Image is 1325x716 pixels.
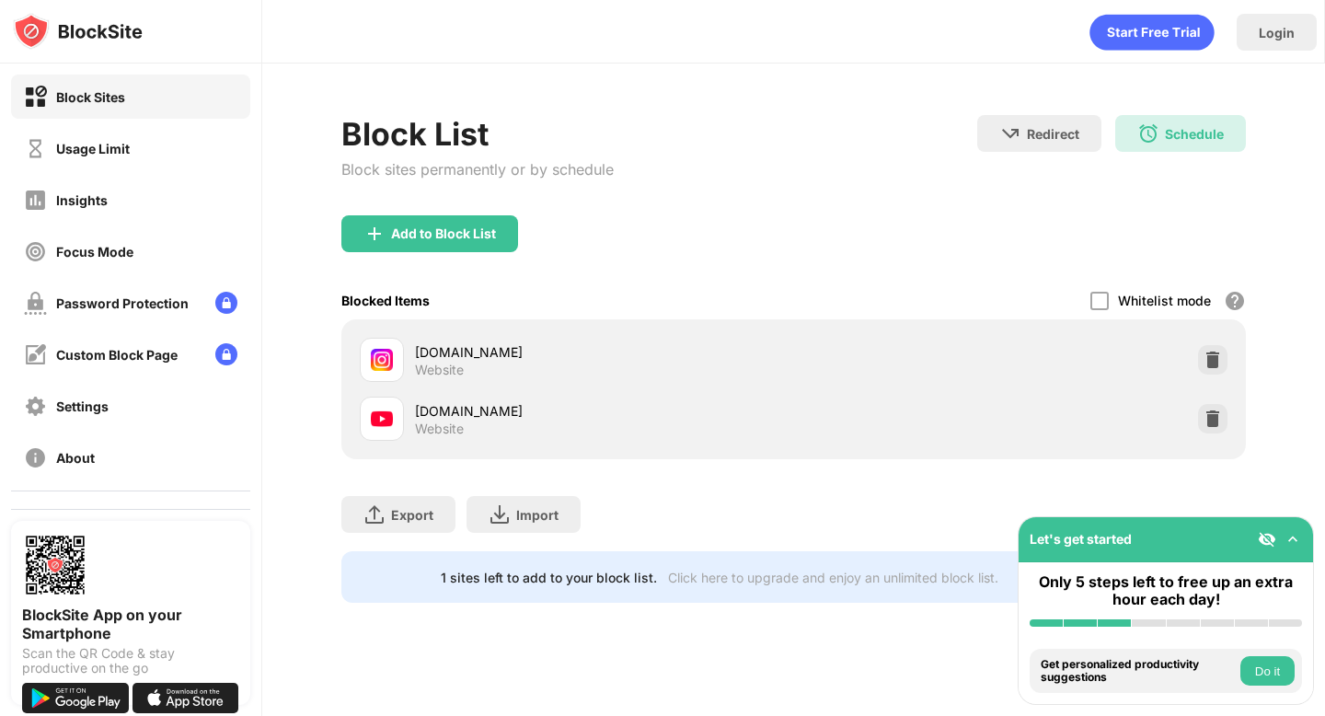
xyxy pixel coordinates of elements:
[24,137,47,160] img: time-usage-off.svg
[56,347,178,363] div: Custom Block Page
[341,160,614,179] div: Block sites permanently or by schedule
[1089,14,1215,51] div: animation
[371,349,393,371] img: favicons
[22,646,239,676] div: Scan the QR Code & stay productive on the go
[24,240,47,263] img: focus-off.svg
[24,343,47,366] img: customize-block-page-off.svg
[371,408,393,430] img: favicons
[1027,126,1079,142] div: Redirect
[215,343,237,365] img: lock-menu.svg
[24,189,47,212] img: insights-off.svg
[341,115,614,153] div: Block List
[1240,656,1295,686] button: Do it
[24,292,47,315] img: password-protection-off.svg
[1258,530,1276,549] img: eye-not-visible.svg
[1030,573,1302,608] div: Only 5 steps left to free up an extra hour each day!
[56,398,109,414] div: Settings
[56,450,95,466] div: About
[516,507,559,523] div: Import
[1041,658,1236,685] div: Get personalized productivity suggestions
[441,570,657,585] div: 1 sites left to add to your block list.
[24,395,47,418] img: settings-off.svg
[24,446,47,469] img: about-off.svg
[1259,25,1295,40] div: Login
[56,192,108,208] div: Insights
[668,570,998,585] div: Click here to upgrade and enjoy an unlimited block list.
[391,507,433,523] div: Export
[22,532,88,598] img: options-page-qr-code.png
[1284,530,1302,549] img: omni-setup-toggle.svg
[56,141,130,156] div: Usage Limit
[215,292,237,314] img: lock-menu.svg
[415,421,464,437] div: Website
[415,362,464,378] div: Website
[341,293,430,308] div: Blocked Items
[1118,293,1211,308] div: Whitelist mode
[132,683,239,713] img: download-on-the-app-store.svg
[415,342,793,362] div: [DOMAIN_NAME]
[415,401,793,421] div: [DOMAIN_NAME]
[56,244,133,260] div: Focus Mode
[1165,126,1224,142] div: Schedule
[391,226,496,241] div: Add to Block List
[56,295,189,311] div: Password Protection
[56,89,125,105] div: Block Sites
[1030,531,1132,547] div: Let's get started
[13,13,143,50] img: logo-blocksite.svg
[22,606,239,642] div: BlockSite App on your Smartphone
[22,683,129,713] img: get-it-on-google-play.svg
[24,86,47,109] img: block-on.svg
